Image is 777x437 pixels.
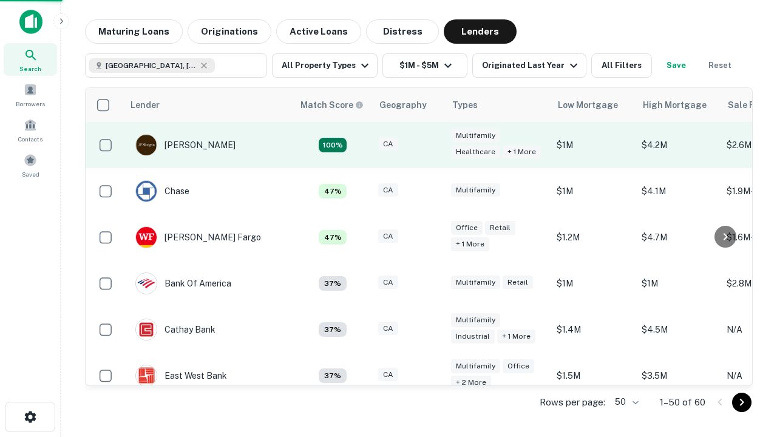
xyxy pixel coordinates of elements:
[378,322,398,336] div: CA
[136,181,157,202] img: picture
[135,319,215,340] div: Cathay Bank
[136,273,157,294] img: picture
[366,19,439,44] button: Distress
[293,88,372,122] th: Capitalize uses an advanced AI algorithm to match your search with the best lender. The match sco...
[445,88,551,122] th: Types
[135,365,227,387] div: East West Bank
[106,60,197,71] span: [GEOGRAPHIC_DATA], [GEOGRAPHIC_DATA], [GEOGRAPHIC_DATA]
[636,260,721,307] td: $1M
[319,368,347,383] div: Matching Properties: 4, hasApolloMatch: undefined
[485,221,515,235] div: Retail
[551,214,636,260] td: $1.2M
[451,145,500,159] div: Healthcare
[19,10,42,34] img: capitalize-icon.png
[451,330,495,344] div: Industrial
[451,237,489,251] div: + 1 more
[451,221,483,235] div: Office
[503,276,533,290] div: Retail
[136,319,157,340] img: picture
[123,88,293,122] th: Lender
[136,365,157,386] img: picture
[319,322,347,337] div: Matching Properties: 4, hasApolloMatch: undefined
[378,368,398,382] div: CA
[319,184,347,198] div: Matching Properties: 5, hasApolloMatch: undefined
[472,53,586,78] button: Originated Last Year
[551,88,636,122] th: Low Mortgage
[378,229,398,243] div: CA
[378,137,398,151] div: CA
[636,353,721,399] td: $3.5M
[135,180,189,202] div: Chase
[716,301,777,359] iframe: Chat Widget
[451,129,500,143] div: Multifamily
[4,43,57,76] a: Search
[451,313,500,327] div: Multifamily
[135,273,231,294] div: Bank Of America
[452,98,478,112] div: Types
[136,135,157,155] img: picture
[135,134,236,156] div: [PERSON_NAME]
[540,395,605,410] p: Rows per page:
[382,53,467,78] button: $1M - $5M
[136,227,157,248] img: picture
[732,393,752,412] button: Go to next page
[4,149,57,181] a: Saved
[636,214,721,260] td: $4.7M
[497,330,535,344] div: + 1 more
[378,183,398,197] div: CA
[444,19,517,44] button: Lenders
[636,88,721,122] th: High Mortgage
[551,260,636,307] td: $1M
[272,53,378,78] button: All Property Types
[503,359,534,373] div: Office
[22,169,39,179] span: Saved
[558,98,618,112] div: Low Mortgage
[131,98,160,112] div: Lender
[551,168,636,214] td: $1M
[16,99,45,109] span: Borrowers
[660,395,705,410] p: 1–50 of 60
[451,376,491,390] div: + 2 more
[319,230,347,245] div: Matching Properties: 5, hasApolloMatch: undefined
[319,276,347,291] div: Matching Properties: 4, hasApolloMatch: undefined
[643,98,707,112] div: High Mortgage
[636,122,721,168] td: $4.2M
[378,276,398,290] div: CA
[18,134,42,144] span: Contacts
[482,58,581,73] div: Originated Last Year
[4,113,57,146] a: Contacts
[610,393,640,411] div: 50
[135,226,261,248] div: [PERSON_NAME] Fargo
[188,19,271,44] button: Originations
[657,53,696,78] button: Save your search to get updates of matches that match your search criteria.
[85,19,183,44] button: Maturing Loans
[701,53,739,78] button: Reset
[551,307,636,353] td: $1.4M
[451,183,500,197] div: Multifamily
[372,88,445,122] th: Geography
[636,307,721,353] td: $4.5M
[4,78,57,111] a: Borrowers
[319,138,347,152] div: Matching Properties: 19, hasApolloMatch: undefined
[636,168,721,214] td: $4.1M
[503,145,541,159] div: + 1 more
[19,64,41,73] span: Search
[451,276,500,290] div: Multifamily
[379,98,427,112] div: Geography
[300,98,364,112] div: Capitalize uses an advanced AI algorithm to match your search with the best lender. The match sco...
[276,19,361,44] button: Active Loans
[551,122,636,168] td: $1M
[300,98,361,112] h6: Match Score
[451,359,500,373] div: Multifamily
[591,53,652,78] button: All Filters
[551,353,636,399] td: $1.5M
